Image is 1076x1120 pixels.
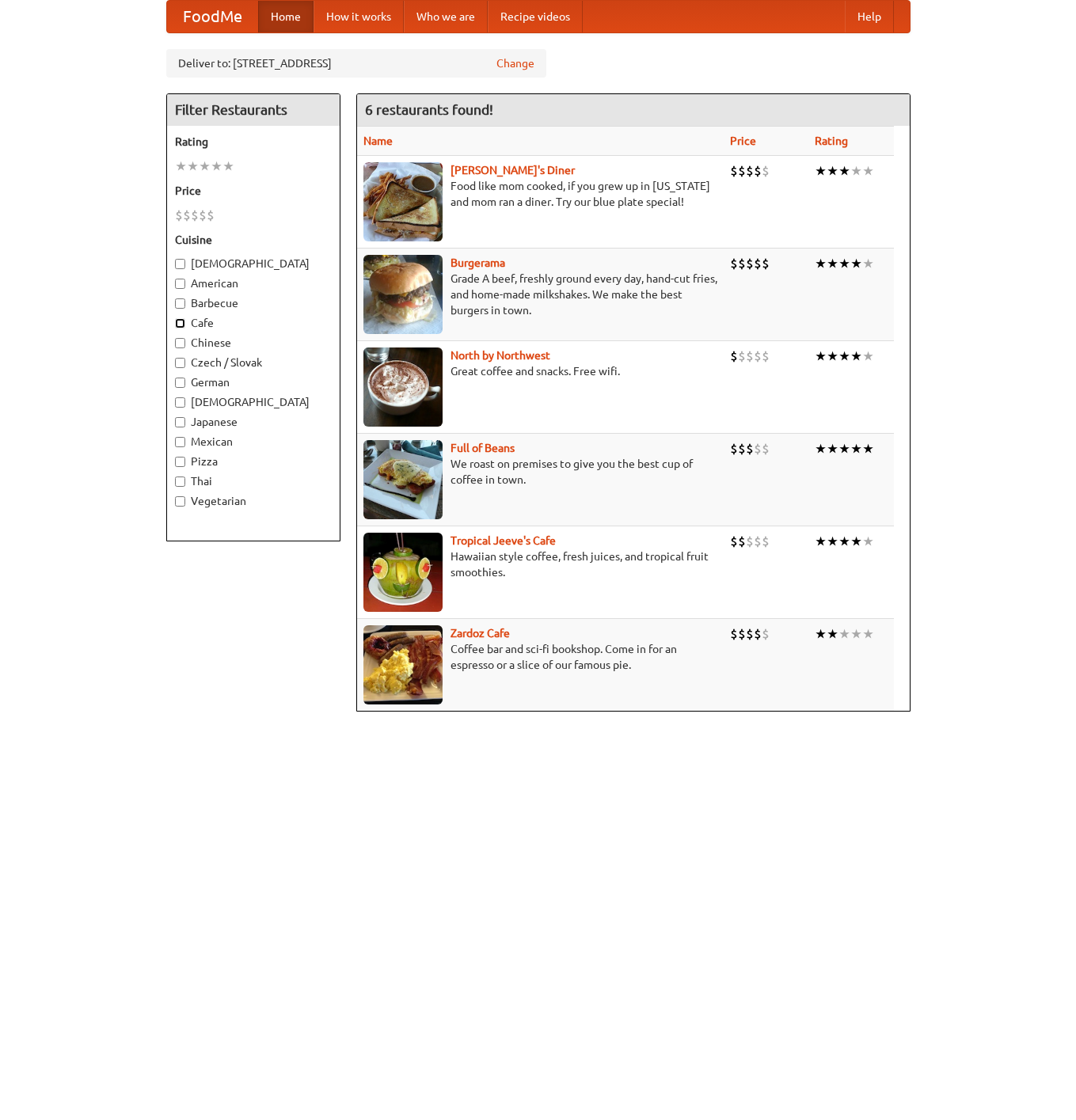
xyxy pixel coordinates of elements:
[838,255,850,272] li: ★
[850,347,862,365] li: ★
[827,533,838,550] li: ★
[730,440,738,457] li: $
[815,347,827,365] li: ★
[815,440,827,457] li: ★
[363,533,443,612] img: jeeves.jpg
[175,434,332,450] label: Mexican
[175,374,332,390] label: German
[488,1,583,32] a: Recipe videos
[363,178,717,210] p: Food like mom cooked, if you grew up in [US_STATE] and mom ran a diner. Try our blue plate special!
[754,533,762,550] li: $
[850,255,862,272] li: ★
[451,534,556,547] a: Tropical Jeeve's Cafe
[762,533,770,550] li: $
[175,259,185,269] input: [DEMOGRAPHIC_DATA]
[207,207,215,224] li: $
[754,625,762,643] li: $
[404,1,488,32] a: Who we are
[762,255,770,272] li: $
[175,256,332,271] label: [DEMOGRAPHIC_DATA]
[199,158,211,175] li: ★
[838,625,850,643] li: ★
[862,347,874,365] li: ★
[754,440,762,457] li: $
[175,417,185,427] input: Japanese
[191,207,199,224] li: $
[746,255,754,272] li: $
[363,271,717,318] p: Grade A beef, freshly ground every day, hand-cut fries, and home-made milkshakes. We make the bes...
[762,440,770,457] li: $
[838,347,850,365] li: ★
[365,102,493,117] ng-pluralize: 6 restaurants found!
[175,335,332,351] label: Chinese
[183,207,191,224] li: $
[730,533,738,550] li: $
[746,347,754,365] li: $
[222,158,234,175] li: ★
[175,158,187,175] li: ★
[187,158,199,175] li: ★
[166,49,546,78] div: Deliver to: [STREET_ADDRESS]
[211,158,222,175] li: ★
[175,207,183,224] li: $
[175,394,332,410] label: [DEMOGRAPHIC_DATA]
[175,397,185,408] input: [DEMOGRAPHIC_DATA]
[451,442,515,454] a: Full of Beans
[730,162,738,180] li: $
[363,363,717,379] p: Great coffee and snacks. Free wifi.
[862,162,874,180] li: ★
[754,162,762,180] li: $
[175,414,332,430] label: Japanese
[199,207,207,224] li: $
[850,440,862,457] li: ★
[738,347,746,365] li: $
[175,378,185,388] input: German
[845,1,894,32] a: Help
[850,162,862,180] li: ★
[838,440,850,457] li: ★
[815,533,827,550] li: ★
[363,347,443,427] img: north.jpg
[363,641,717,673] p: Coffee bar and sci-fi bookshop. Come in for an espresso or a slice of our famous pie.
[827,347,838,365] li: ★
[175,315,332,331] label: Cafe
[175,358,185,368] input: Czech / Slovak
[738,440,746,457] li: $
[451,164,575,177] a: [PERSON_NAME]'s Diner
[167,94,340,126] h4: Filter Restaurants
[175,496,185,507] input: Vegetarian
[175,134,332,150] h5: Rating
[363,625,443,704] img: zardoz.jpg
[496,55,534,71] a: Change
[175,275,332,291] label: American
[175,232,332,248] h5: Cuisine
[451,256,505,269] a: Burgerama
[746,625,754,643] li: $
[862,625,874,643] li: ★
[363,456,717,488] p: We roast on premises to give you the best cup of coffee in town.
[815,162,827,180] li: ★
[862,533,874,550] li: ★
[175,457,185,467] input: Pizza
[827,162,838,180] li: ★
[827,625,838,643] li: ★
[175,279,185,289] input: American
[746,162,754,180] li: $
[827,440,838,457] li: ★
[815,625,827,643] li: ★
[175,437,185,447] input: Mexican
[730,255,738,272] li: $
[363,255,443,334] img: burgerama.jpg
[451,349,550,362] a: North by Northwest
[754,347,762,365] li: $
[730,625,738,643] li: $
[314,1,404,32] a: How it works
[862,440,874,457] li: ★
[175,454,332,469] label: Pizza
[762,347,770,365] li: $
[862,255,874,272] li: ★
[451,627,510,640] a: Zardoz Cafe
